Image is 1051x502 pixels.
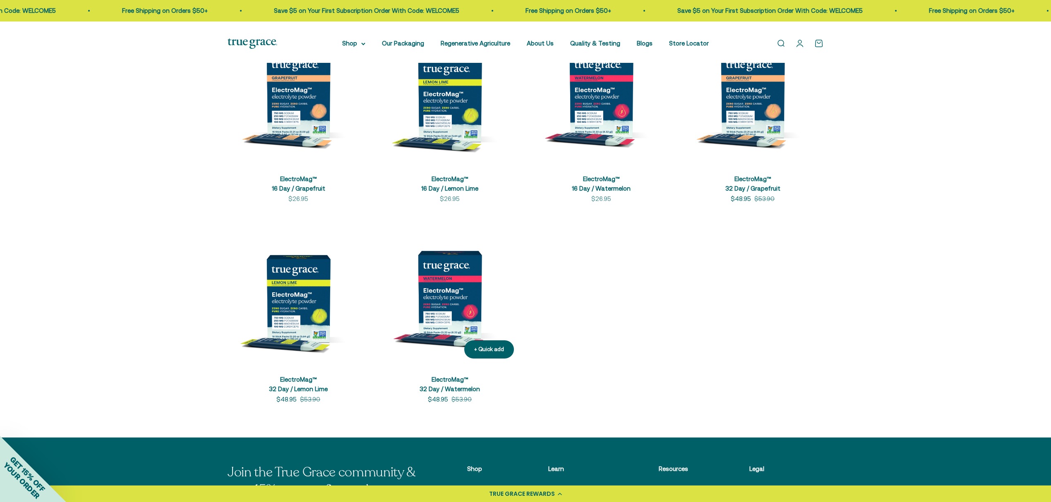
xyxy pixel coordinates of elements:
[677,6,863,16] p: Save $5 on Your First Subscription Order With Code: WELCOME5
[749,464,807,474] p: Legal
[122,7,208,14] a: Free Shipping on Orders $50+
[570,40,620,47] a: Quality & Testing
[659,484,693,494] a: Contact Us
[489,490,555,498] div: TRUE GRACE REWARDS
[228,224,369,365] img: ElectroMag™
[572,175,631,192] a: ElectroMag™16 Day / Watermelon
[548,464,618,474] p: Learn
[274,6,459,16] p: Save $5 on Your First Subscription Order With Code: WELCOME5
[228,23,369,165] img: ElectroMag™
[467,484,505,494] a: Multivitamins
[300,394,320,404] compare-at-price: $53.90
[228,464,426,498] p: Join the True Grace community & save 15% on your first order.
[428,394,448,404] sale-price: $48.95
[591,194,611,204] sale-price: $26.95
[272,175,325,192] a: ElectroMag™16 Day / Grapefruit
[451,394,472,404] compare-at-price: $53.90
[382,40,424,47] a: Our Packaging
[731,194,751,204] sale-price: $48.95
[467,464,507,474] p: Shop
[525,7,611,14] a: Free Shipping on Orders $50+
[8,455,47,493] span: GET 15% OFF
[754,194,775,204] compare-at-price: $53.90
[2,461,41,500] span: YOUR ORDER
[474,345,504,354] div: + Quick add
[725,175,780,192] a: ElectroMag™32 Day / Grapefruit
[342,38,365,48] summary: Shop
[669,40,709,47] a: Store Locator
[464,340,514,359] button: + Quick add
[749,484,792,494] a: Privacy Policies
[269,376,328,392] a: ElectroMag™32 Day / Lemon Lime
[288,194,308,204] sale-price: $26.95
[441,40,510,47] a: Regenerative Agriculture
[530,23,672,165] img: ElectroMag™
[420,376,480,392] a: ElectroMag™32 Day / Watermelon
[276,394,297,404] sale-price: $48.95
[379,224,521,365] img: ElectroMag™
[421,175,478,192] a: ElectroMag™16 Day / Lemon Lime
[440,194,460,204] sale-price: $26.95
[659,464,708,474] p: Resources
[379,23,521,165] img: ElectroMag™
[527,40,554,47] a: About Us
[548,484,590,494] a: Our Packaging
[682,23,823,165] img: ElectroMag™
[929,7,1015,14] a: Free Shipping on Orders $50+
[637,40,653,47] a: Blogs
